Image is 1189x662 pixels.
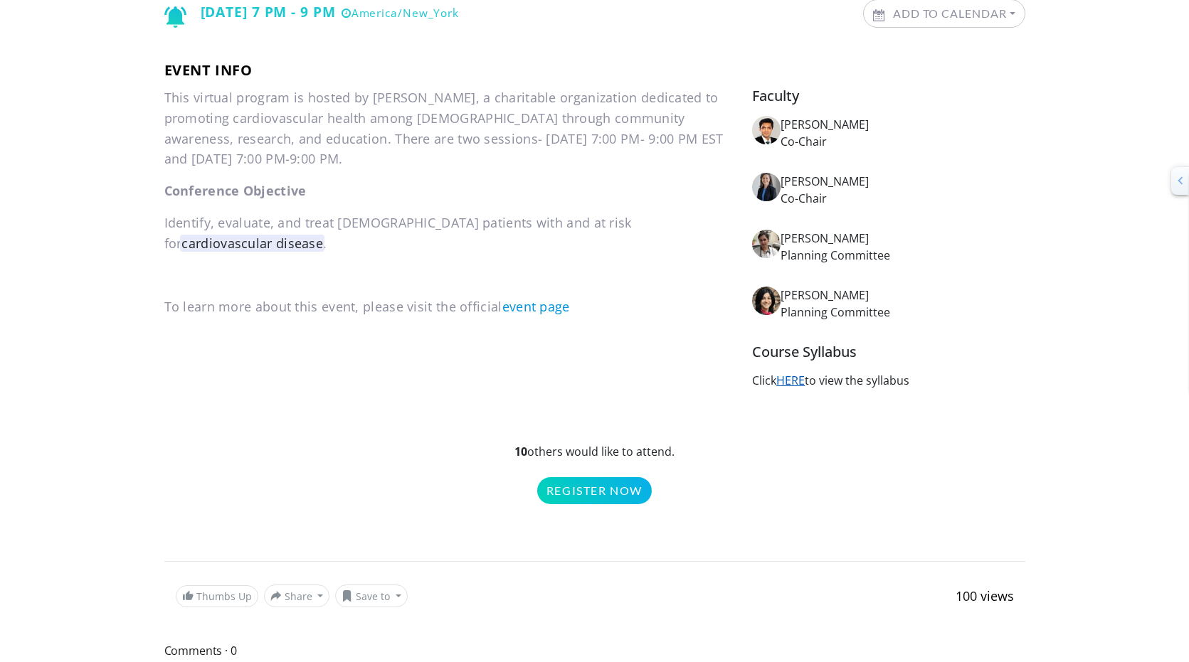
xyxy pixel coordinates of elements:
[781,190,1025,207] p: Co-Chair
[781,247,1025,264] p: Planning Committee
[164,443,1025,504] p: others would like to attend.
[164,213,731,254] p: Identify, evaluate, and treat [DEMOGRAPHIC_DATA] patients with and at risk for .
[164,297,731,317] p: To learn more about this event, please visit the official
[335,584,408,607] button: Save to
[781,116,1025,133] div: [PERSON_NAME]
[752,173,781,201] img: Avatar
[264,584,330,607] button: Share
[164,62,1025,79] h3: Event info
[752,87,1025,105] h5: Faculty
[781,173,1025,190] div: [PERSON_NAME]
[752,116,781,144] img: Avatar
[176,585,258,607] a: Thumbs Up
[873,9,884,21] img: Calendar icon
[781,287,1025,304] div: [PERSON_NAME]
[781,304,1025,321] p: Planning Committee
[752,230,781,258] img: Avatar
[776,373,805,388] a: HERE
[752,287,781,315] img: Avatar
[781,230,1025,247] div: [PERSON_NAME]
[956,587,1014,604] span: 100 views
[342,6,459,21] small: America/New_York
[164,6,186,28] img: Notification icon
[781,133,1025,150] p: Co-Chair
[514,444,527,459] strong: 10
[180,235,324,252] span: cardiovascular disease
[752,372,1025,389] p: Click to view the syllabus
[537,477,652,504] a: Register Now
[502,298,570,315] a: event page
[164,182,307,199] strong: Conference Objective
[752,343,1025,361] h5: Course Syllabus
[164,87,731,169] p: This virtual program is hosted by [PERSON_NAME], a charitable organization dedicated to promoting...
[164,641,1025,660] span: Comments 0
